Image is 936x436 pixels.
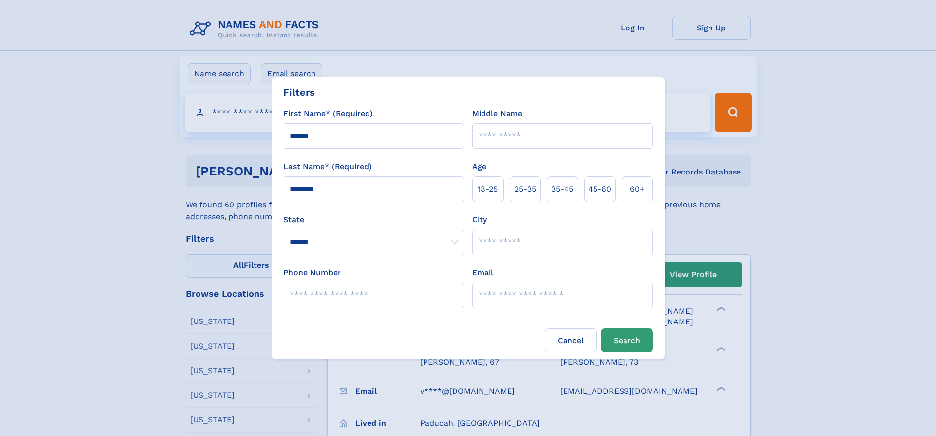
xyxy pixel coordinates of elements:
label: Email [472,267,493,279]
button: Search [601,328,653,352]
label: Cancel [545,328,597,352]
span: 25‑35 [514,183,536,195]
label: State [284,214,464,226]
span: 60+ [630,183,645,195]
label: Phone Number [284,267,341,279]
label: First Name* (Required) [284,108,373,119]
span: 18‑25 [478,183,498,195]
label: Middle Name [472,108,522,119]
label: Age [472,161,486,173]
label: City [472,214,487,226]
label: Last Name* (Required) [284,161,372,173]
span: 35‑45 [551,183,573,195]
span: 45‑60 [588,183,611,195]
div: Filters [284,85,315,100]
